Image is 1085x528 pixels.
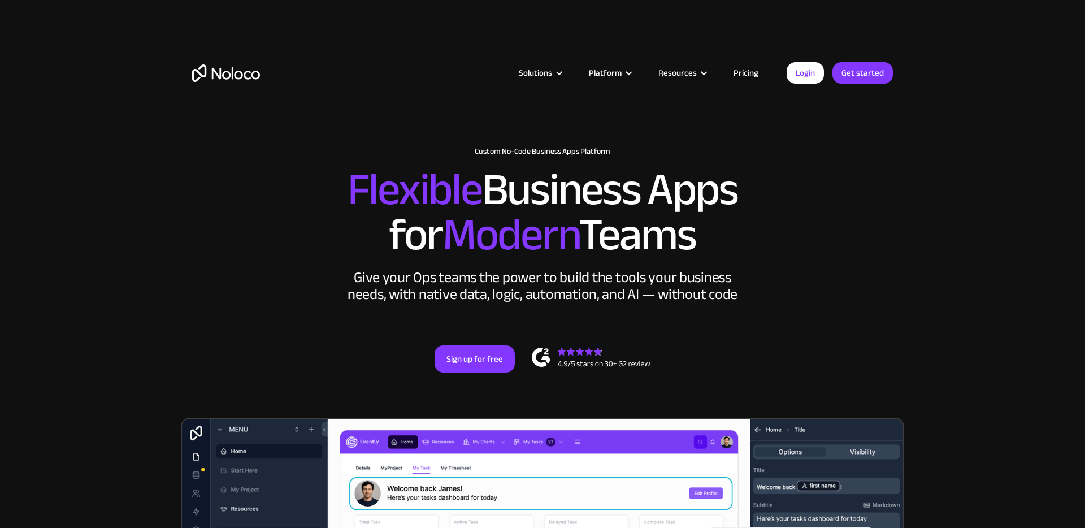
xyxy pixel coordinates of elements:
[589,66,622,80] div: Platform
[192,64,260,82] a: home
[787,62,824,84] a: Login
[832,62,893,84] a: Get started
[192,147,893,156] h1: Custom No-Code Business Apps Platform
[658,66,697,80] div: Resources
[348,148,482,232] span: Flexible
[345,269,740,303] div: Give your Ops teams the power to build the tools your business needs, with native data, logic, au...
[719,66,772,80] a: Pricing
[644,66,719,80] div: Resources
[435,345,515,373] a: Sign up for free
[192,167,893,258] h2: Business Apps for Teams
[575,66,644,80] div: Platform
[505,66,575,80] div: Solutions
[519,66,552,80] div: Solutions
[442,193,579,277] span: Modern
